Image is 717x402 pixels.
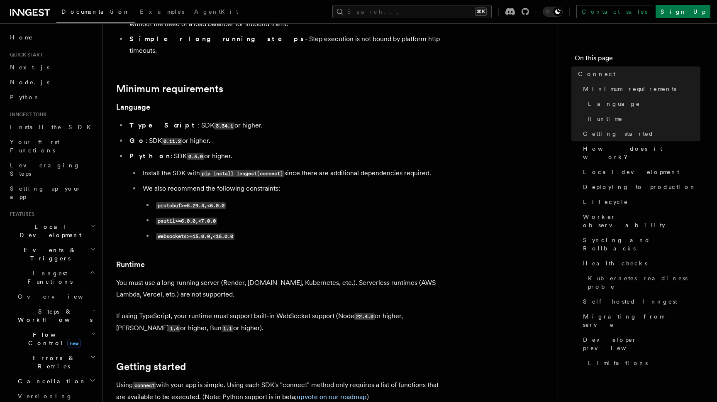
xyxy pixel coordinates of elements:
span: Minimum requirements [583,85,676,93]
a: Syncing and Rollbacks [580,233,700,256]
span: Versioning [18,393,73,400]
a: Minimum requirements [116,83,223,95]
li: : SDK or higher. [127,135,448,147]
a: Language [585,96,700,111]
li: : SDK or higher. [127,150,448,242]
kbd: ⌘K [475,7,487,16]
span: Deploying to production [583,183,696,191]
a: Connect [575,66,700,81]
a: Home [7,30,98,45]
span: Worker observability [583,213,700,229]
span: Lifecycle [583,198,628,206]
span: Events & Triggers [7,246,90,262]
span: Syncing and Rollbacks [583,236,700,252]
li: : SDK or higher. [127,120,448,132]
a: Minimum requirements [580,81,700,96]
a: Install the SDK [7,120,98,135]
button: Errors & Retries [15,351,98,374]
span: new [67,339,81,348]
span: AgentKit [194,8,238,15]
a: Sign Up [656,5,710,18]
span: Python [10,94,40,100]
code: websockets>=15.0.0,<16.0.0 [156,233,234,240]
span: Examples [140,8,184,15]
p: If using TypeScript, your runtime must support built-in WebSocket support (Node or higher, [PERSO... [116,310,448,334]
a: Kubernetes readiness probe [585,271,700,294]
span: Migrating from serve [583,312,700,329]
span: Language [588,100,640,108]
span: Leveraging Steps [10,162,80,177]
span: Local development [583,168,679,176]
span: Errors & Retries [15,354,90,370]
span: Setting up your app [10,185,81,200]
a: Python [7,90,98,105]
code: 22.4.0 [354,313,375,320]
span: Cancellation [15,377,86,385]
a: Limitations [585,355,700,370]
a: AgentKit [189,2,243,22]
a: Setting up your app [7,181,98,204]
a: Worker observability [580,209,700,233]
span: Limitations [588,359,648,367]
a: Self hosted Inngest [580,294,700,309]
a: Developer preview [580,332,700,355]
code: protobuf>=5.29.4,<6.0.0 [156,202,226,209]
span: Getting started [583,130,654,138]
span: Runtime [588,115,623,123]
strong: Go [129,137,146,145]
code: 0.5.0 [187,153,204,160]
span: Local Development [7,223,90,239]
span: Node.js [10,79,49,86]
button: Steps & Workflows [15,304,98,327]
strong: Python [129,152,171,160]
li: Install the SDK with since there are additional dependencies required. [140,167,448,179]
button: Cancellation [15,374,98,389]
li: We also recommend the following constraints: [140,183,448,242]
span: Self hosted Inngest [583,297,677,306]
a: Local development [580,164,700,179]
a: upvote on our roadmap [297,393,367,401]
span: Kubernetes readiness probe [588,274,700,291]
code: connect [133,382,156,389]
a: Leveraging Steps [7,158,98,181]
a: Language [116,101,150,113]
code: 0.11.2 [162,138,182,145]
a: Node.js [7,75,98,90]
span: Features [7,211,34,218]
a: Health checks [580,256,700,271]
span: Inngest Functions [7,269,90,286]
button: Flow Controlnew [15,327,98,351]
span: Steps & Workflows [15,307,93,324]
h4: On this page [575,53,700,66]
span: Quick start [7,51,43,58]
code: 3.34.1 [214,123,234,130]
button: Events & Triggers [7,243,98,266]
code: 1.1 [222,325,233,332]
a: Getting started [580,126,700,141]
span: Home [10,33,33,42]
a: Examples [135,2,189,22]
a: Next.js [7,60,98,75]
code: 1.4 [168,325,180,332]
a: How does it work? [580,141,700,164]
a: Getting started [116,361,186,373]
span: Overview [18,293,103,300]
p: You must use a long running server (Render, [DOMAIN_NAME], Kubernetes, etc.). Serverless runtimes... [116,277,448,300]
span: Next.js [10,64,49,71]
span: Documentation [61,8,130,15]
a: Your first Functions [7,135,98,158]
span: Your first Functions [10,139,59,154]
a: Deploying to production [580,179,700,194]
span: Inngest tour [7,111,46,118]
a: Documentation [56,2,135,23]
span: Connect [578,70,615,78]
a: Runtime [585,111,700,126]
strong: Simpler long running steps [129,35,305,43]
a: Overview [15,289,98,304]
li: - Step execution is not bound by platform http timeouts. [127,33,448,56]
button: Inngest Functions [7,266,98,289]
span: Health checks [583,259,647,267]
a: Lifecycle [580,194,700,209]
a: Runtime [116,259,145,270]
strong: TypeScript [129,121,198,129]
